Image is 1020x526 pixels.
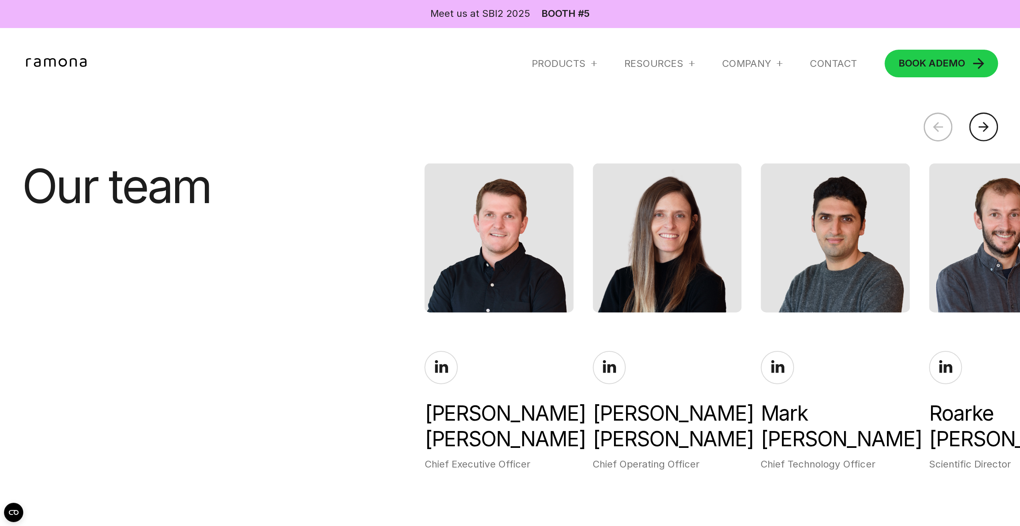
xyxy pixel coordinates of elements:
div: Products [532,57,586,70]
div: Meet us at SBI2 2025 [430,7,530,21]
div: RESOURCES [624,57,695,70]
div: Chief Executive Officer [424,457,573,472]
div: DEMO [898,58,965,68]
div: Company [722,57,771,70]
div: Chief Operating Officer [593,457,741,472]
span: [PERSON_NAME] [761,426,909,452]
div: Mark [761,401,909,452]
a: Booth #5 [541,9,590,18]
div: Chief Technology Officer [761,457,909,472]
button: Open CMP widget [4,503,23,522]
div: [PERSON_NAME] [593,401,741,452]
a: home [22,58,94,69]
div: Company [722,57,782,70]
div: [PERSON_NAME] [424,401,573,452]
div: Products [532,57,597,70]
a: BOOK ADEMO [885,50,998,77]
div: RESOURCES [624,57,683,70]
span: BOOK A [898,57,935,69]
span: [PERSON_NAME] [593,426,741,452]
span: [PERSON_NAME] [424,426,573,452]
h1: Our team [22,163,249,210]
a: Contact [810,57,857,70]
